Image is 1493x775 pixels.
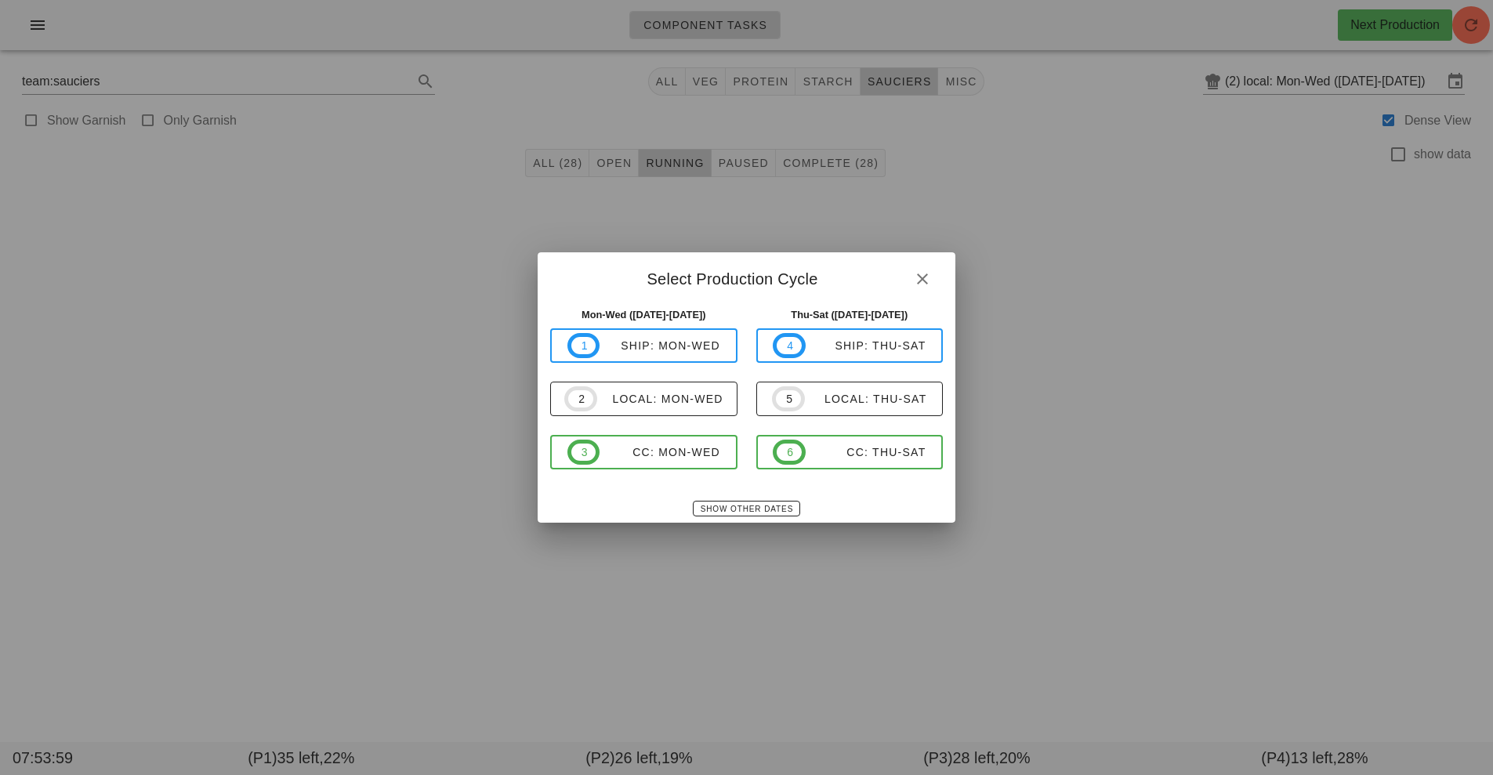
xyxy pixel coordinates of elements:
[756,435,944,469] button: 6CC: Thu-Sat
[700,505,793,513] span: Show Other Dates
[791,309,908,321] strong: Thu-Sat ([DATE]-[DATE])
[597,393,723,405] div: local: Mon-Wed
[538,252,955,301] div: Select Production Cycle
[550,435,737,469] button: 3CC: Mon-Wed
[786,337,792,354] span: 4
[581,337,587,354] span: 1
[786,444,792,461] span: 6
[582,309,706,321] strong: Mon-Wed ([DATE]-[DATE])
[581,444,587,461] span: 3
[550,328,737,363] button: 1ship: Mon-Wed
[693,501,800,516] button: Show Other Dates
[578,390,584,407] span: 2
[805,393,927,405] div: local: Thu-Sat
[756,382,944,416] button: 5local: Thu-Sat
[600,339,720,352] div: ship: Mon-Wed
[756,328,944,363] button: 4ship: Thu-Sat
[806,339,926,352] div: ship: Thu-Sat
[806,446,926,458] div: CC: Thu-Sat
[550,382,737,416] button: 2local: Mon-Wed
[600,446,720,458] div: CC: Mon-Wed
[785,390,792,407] span: 5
